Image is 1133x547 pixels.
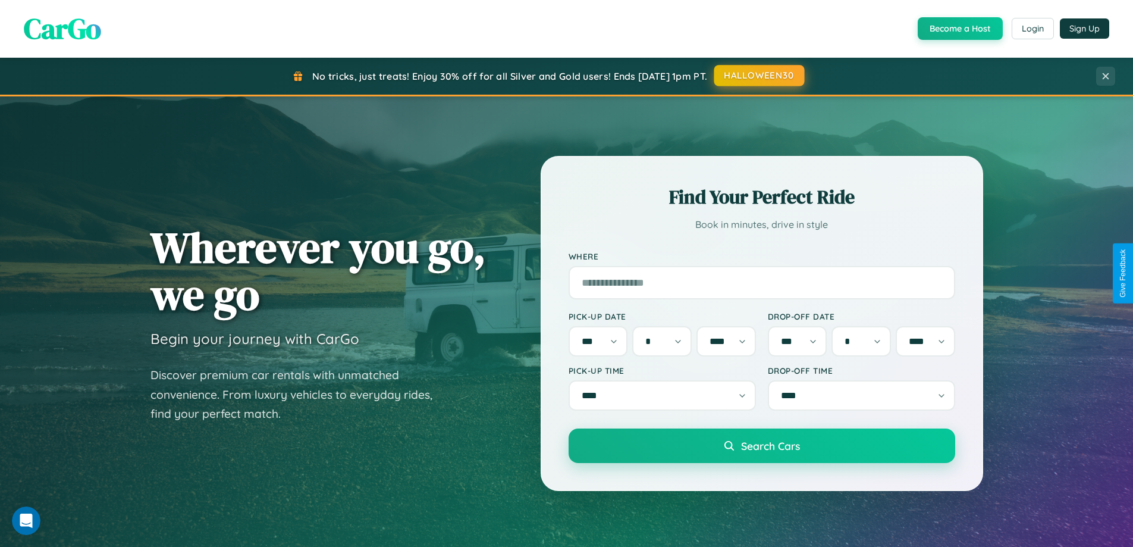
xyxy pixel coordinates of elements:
[24,9,101,48] span: CarGo
[312,70,707,82] span: No tricks, just treats! Enjoy 30% off for all Silver and Gold users! Ends [DATE] 1pm PT.
[918,17,1003,40] button: Become a Host
[1060,18,1109,39] button: Sign Up
[569,311,756,321] label: Pick-up Date
[1119,249,1127,298] div: Give Feedback
[569,429,955,463] button: Search Cars
[569,216,955,233] p: Book in minutes, drive in style
[1012,18,1054,39] button: Login
[150,330,359,348] h3: Begin your journey with CarGo
[12,507,40,535] iframe: Intercom live chat
[569,184,955,210] h2: Find Your Perfect Ride
[714,65,805,86] button: HALLOWEEN30
[569,251,955,261] label: Where
[741,439,800,452] span: Search Cars
[150,224,486,318] h1: Wherever you go, we go
[569,365,756,376] label: Pick-up Time
[150,365,448,424] p: Discover premium car rentals with unmatched convenience. From luxury vehicles to everyday rides, ...
[768,365,955,376] label: Drop-off Time
[768,311,955,321] label: Drop-off Date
